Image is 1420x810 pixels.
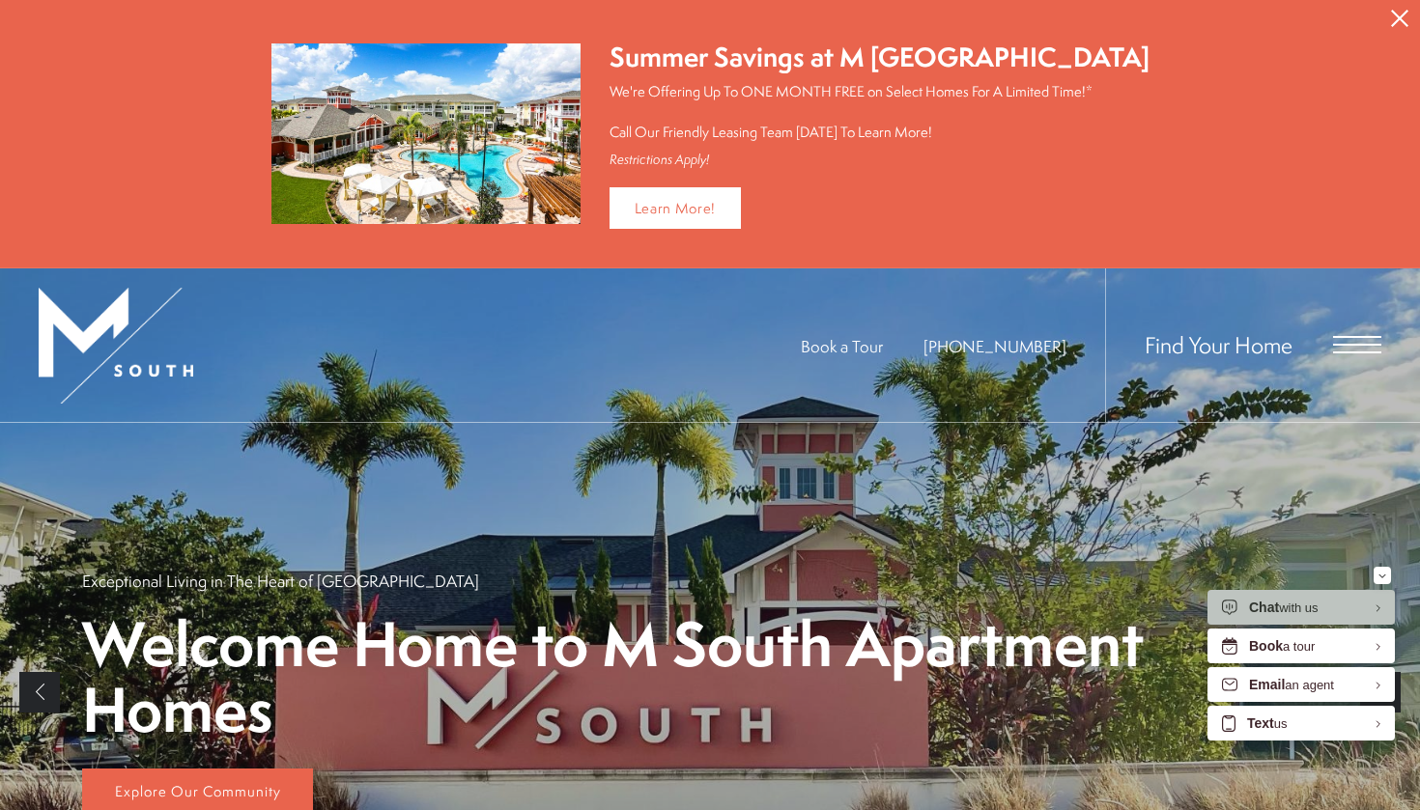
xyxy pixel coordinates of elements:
a: Learn More! [610,187,742,229]
span: [PHONE_NUMBER] [923,335,1066,357]
p: We're Offering Up To ONE MONTH FREE on Select Homes For A Limited Time!* Call Our Friendly Leasin... [610,81,1150,142]
button: Open Menu [1333,336,1381,353]
div: Summer Savings at M [GEOGRAPHIC_DATA] [610,39,1150,76]
p: Welcome Home to M South Apartment Homes [82,611,1338,742]
p: Exceptional Living in The Heart of [GEOGRAPHIC_DATA] [82,570,479,592]
img: Summer Savings at M South Apartments [271,43,581,224]
span: Explore Our Community [115,781,281,801]
a: Call Us at 813-570-8014 [923,335,1066,357]
img: MSouth [39,288,193,404]
a: Find Your Home [1145,329,1292,360]
a: Book a Tour [801,335,883,357]
a: Previous [19,672,60,712]
div: Restrictions Apply! [610,152,1150,168]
